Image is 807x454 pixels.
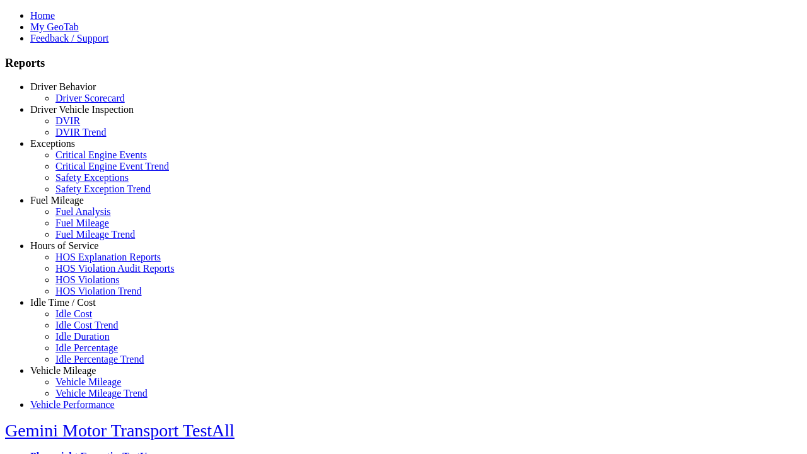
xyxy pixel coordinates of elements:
[5,56,802,70] h3: Reports
[55,229,135,240] a: Fuel Mileage Trend
[55,183,151,194] a: Safety Exception Trend
[30,10,55,21] a: Home
[55,206,111,217] a: Fuel Analysis
[55,172,129,183] a: Safety Exceptions
[30,365,96,376] a: Vehicle Mileage
[30,138,75,149] a: Exceptions
[30,297,96,308] a: Idle Time / Cost
[55,331,110,342] a: Idle Duration
[55,274,119,285] a: HOS Violations
[55,388,148,399] a: Vehicle Mileage Trend
[55,252,161,262] a: HOS Explanation Reports
[30,240,98,251] a: Hours of Service
[30,195,84,206] a: Fuel Mileage
[55,286,142,296] a: HOS Violation Trend
[5,421,235,440] a: Gemini Motor Transport TestAll
[55,149,147,160] a: Critical Engine Events
[30,104,134,115] a: Driver Vehicle Inspection
[55,320,119,330] a: Idle Cost Trend
[55,218,109,228] a: Fuel Mileage
[30,81,96,92] a: Driver Behavior
[55,354,144,364] a: Idle Percentage Trend
[55,342,118,353] a: Idle Percentage
[30,33,108,44] a: Feedback / Support
[55,263,175,274] a: HOS Violation Audit Reports
[55,161,169,172] a: Critical Engine Event Trend
[30,399,115,410] a: Vehicle Performance
[55,115,80,126] a: DVIR
[55,308,92,319] a: Idle Cost
[30,21,79,32] a: My GeoTab
[55,93,125,103] a: Driver Scorecard
[55,127,106,137] a: DVIR Trend
[55,376,121,387] a: Vehicle Mileage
